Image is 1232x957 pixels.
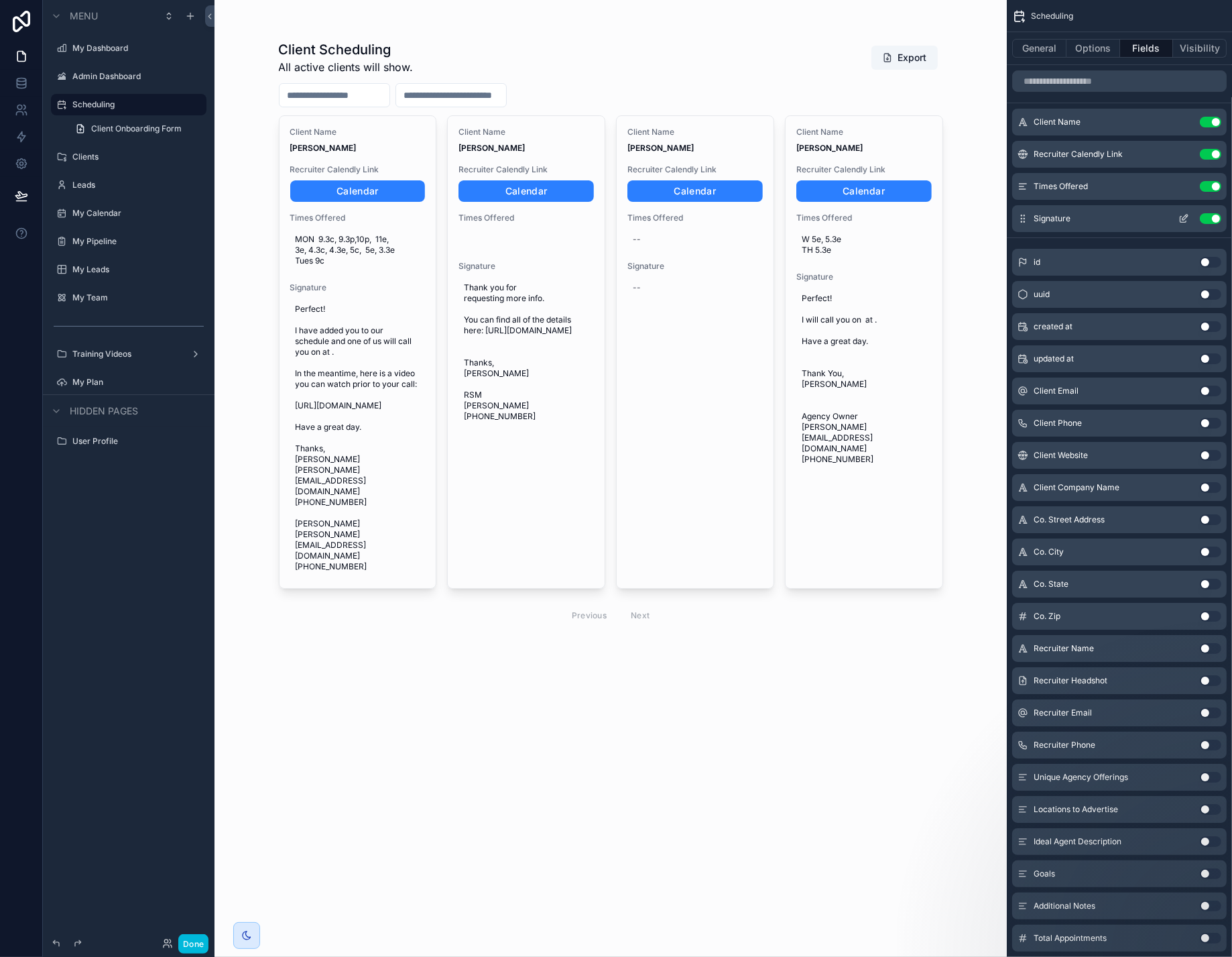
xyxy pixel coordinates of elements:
span: Menu [70,9,98,23]
label: Admin Dashboard [72,71,198,82]
span: Client Email [1034,386,1079,396]
span: Recruiter Headshot [1034,675,1107,686]
span: Ideal Agent Description [1034,836,1121,847]
span: Co. State [1034,579,1068,589]
label: My Team [72,292,198,303]
button: Options [1066,39,1120,58]
span: Client Company Name [1034,482,1119,493]
span: Client Phone [1034,418,1082,429]
a: Client Onboarding Form [67,118,206,139]
span: Co. City [1034,547,1064,557]
span: uuid [1034,289,1050,300]
label: Training Videos [72,349,180,359]
span: Client Website [1034,450,1088,461]
label: My Plan [72,377,198,388]
label: My Pipeline [72,236,198,247]
label: My Calendar [72,208,198,219]
span: Unique Agency Offerings [1034,772,1128,783]
span: Hidden pages [70,404,138,418]
span: Recruiter Calendly Link [1034,149,1123,160]
span: Client Name [1034,117,1081,127]
label: My Leads [72,264,198,275]
button: Fields [1120,39,1174,58]
span: created at [1034,321,1072,332]
span: updated at [1034,353,1074,364]
span: Scheduling [1031,11,1073,21]
label: Leads [72,180,198,190]
label: Scheduling [72,99,198,110]
button: Visibility [1173,39,1227,58]
span: id [1034,257,1040,268]
span: Times Offered [1034,181,1088,192]
span: Co. Street Address [1034,514,1105,525]
label: Clients [72,152,198,162]
span: Recruiter Email [1034,708,1092,718]
span: Client Onboarding Form [91,123,182,134]
span: Recruiter Name [1034,643,1094,654]
span: Co. Zip [1034,611,1060,622]
label: My Dashboard [72,43,198,54]
iframe: Intercom notifications message [964,856,1232,950]
button: Done [178,934,208,954]
span: Signature [1034,213,1070,224]
button: General [1012,39,1066,58]
label: User Profile [72,436,198,447]
span: Locations to Advertise [1034,804,1118,815]
span: Recruiter Phone [1034,740,1095,750]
